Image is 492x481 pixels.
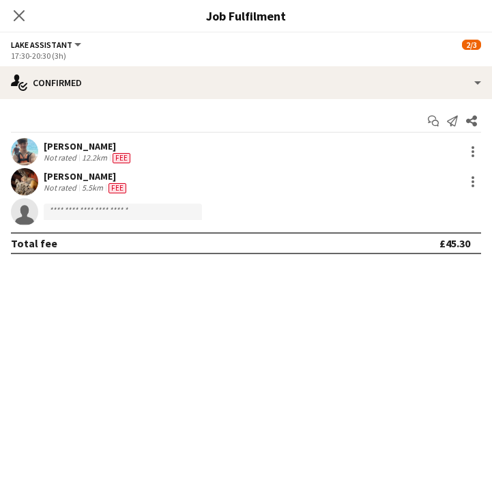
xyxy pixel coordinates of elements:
[11,40,72,50] span: Lake Assistant
[79,152,110,163] div: 12.2km
[108,183,126,193] span: Fee
[79,182,106,193] div: 5.5km
[106,182,129,193] div: Crew has different fees then in role
[11,40,83,50] button: Lake Assistant
[462,40,481,50] span: 2/3
[44,170,129,182] div: [PERSON_NAME]
[11,51,481,61] div: 17:30-20:30 (3h)
[11,236,57,250] div: Total fee
[44,152,79,163] div: Not rated
[110,152,133,163] div: Crew has different fees then in role
[44,140,133,152] div: [PERSON_NAME]
[439,236,470,250] div: £45.30
[44,182,79,193] div: Not rated
[113,153,130,163] span: Fee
